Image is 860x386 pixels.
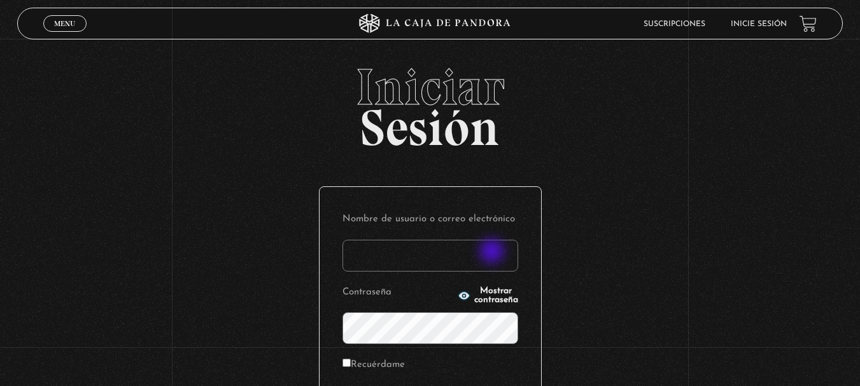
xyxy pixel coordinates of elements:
label: Nombre de usuario o correo electrónico [342,210,518,230]
input: Recuérdame [342,359,351,367]
span: Iniciar [17,62,843,113]
span: Mostrar contraseña [474,287,518,305]
span: Cerrar [50,31,80,39]
a: View your shopping cart [800,15,817,32]
a: Suscripciones [644,20,705,28]
a: Inicie sesión [731,20,787,28]
label: Contraseña [342,283,454,303]
h2: Sesión [17,62,843,143]
span: Menu [54,20,75,27]
button: Mostrar contraseña [458,287,518,305]
label: Recuérdame [342,355,405,375]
